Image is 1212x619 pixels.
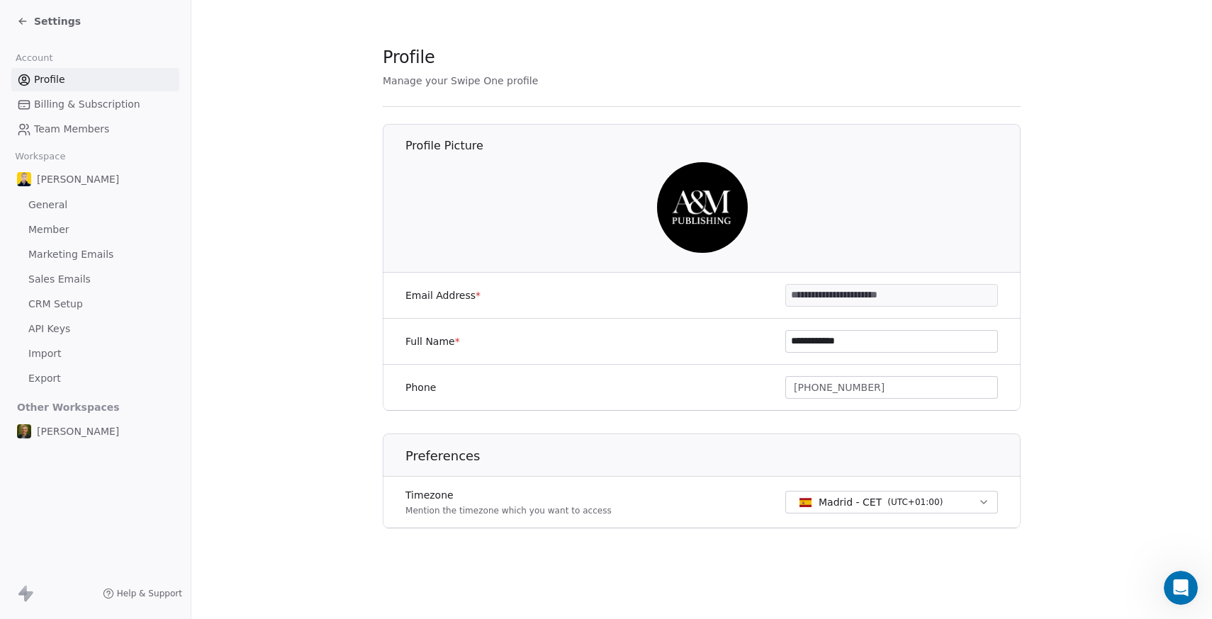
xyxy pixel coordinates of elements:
span: CRM Setup [28,297,83,312]
span: Home [31,477,63,487]
a: Import [11,342,179,365]
a: Marketing Emails [11,243,179,266]
img: Profile image for Mrinal [55,23,84,51]
span: Billing & Subscription [34,97,140,112]
span: Sales Emails [28,272,91,287]
p: Hi [PERSON_NAME] [28,101,255,125]
label: Email Address [405,288,481,302]
a: General [11,193,179,217]
button: Messages [94,442,189,499]
span: Workspace [9,146,72,167]
span: Marketing Emails [28,247,113,262]
p: How can we help? [28,125,255,149]
span: Help [225,477,247,487]
iframe: Intercom live chat [1164,571,1198,605]
img: Noah%20J.%20Nolan%201-1.jpg [17,424,31,438]
p: Mention the timezone which you want to access [405,505,612,516]
span: Export [28,371,61,386]
button: Madrid - CET(UTC+01:00) [785,491,998,513]
span: API Keys [28,322,70,336]
a: Profile [11,68,179,91]
span: [PHONE_NUMBER] [794,380,885,395]
h1: Preferences [405,448,1021,465]
span: Manage your Swipe One profile [383,75,538,86]
a: Export [11,367,179,390]
label: Full Name [405,334,460,348]
span: [PERSON_NAME] [37,424,119,438]
span: Help & Support [117,588,182,599]
span: Profile [383,47,435,68]
span: Settings [34,14,81,28]
label: Phone [405,380,436,394]
button: Help [189,442,284,499]
a: Member [11,218,179,242]
button: [PHONE_NUMBER] [785,376,998,399]
div: Send us a message [29,178,237,193]
a: API Keys [11,317,179,341]
a: CRM Setup [11,293,179,316]
a: Billing & Subscription [11,93,179,116]
img: Kevin%20Instagram.jpg [17,172,31,186]
h1: Profile Picture [405,138,1021,154]
span: General [28,198,67,212]
span: Messages [118,477,167,487]
span: Profile [34,72,65,87]
span: ( UTC+01:00 ) [887,496,943,509]
span: Member [28,222,69,237]
div: Close [244,23,269,48]
a: Sales Emails [11,268,179,291]
span: Madrid - CET [819,495,882,509]
span: Team Members [34,122,109,137]
span: Account [9,47,59,69]
span: [PERSON_NAME] [37,172,119,186]
span: Import [28,346,61,361]
img: Profile image for Harinder [82,23,111,51]
label: Timezone [405,488,612,502]
span: Other Workspaces [11,396,125,419]
img: Profile image for Siddarth [28,23,57,51]
a: Settings [17,14,81,28]
div: Send us a message [14,166,269,205]
a: Help & Support [103,588,182,599]
a: Team Members [11,118,179,141]
img: AM.jpg [657,162,748,253]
